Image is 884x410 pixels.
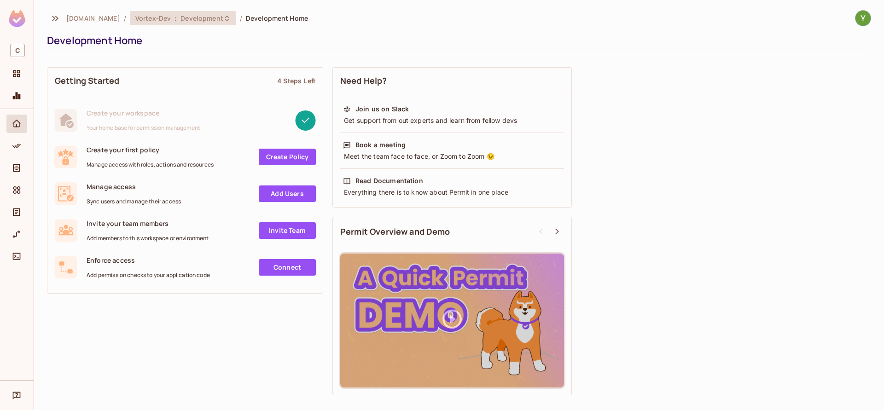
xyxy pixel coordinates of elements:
[240,14,242,23] li: /
[6,159,27,177] div: Directory
[87,109,200,117] span: Create your workspace
[6,181,27,199] div: Elements
[6,64,27,83] div: Projects
[6,386,27,404] div: Help & Updates
[259,259,316,276] a: Connect
[180,14,223,23] span: Development
[87,219,209,228] span: Invite your team members
[10,44,25,57] span: C
[6,137,27,155] div: Policy
[355,176,423,185] div: Read Documentation
[6,203,27,221] div: Audit Log
[87,161,214,168] span: Manage access with roles, actions and resources
[355,104,409,114] div: Join us on Slack
[66,14,120,23] span: the active workspace
[6,87,27,105] div: Monitoring
[47,34,867,47] div: Development Home
[343,116,561,125] div: Get support from out experts and learn from fellow devs
[259,185,316,202] a: Add Users
[259,149,316,165] a: Create Policy
[124,14,126,23] li: /
[6,115,27,133] div: Home
[340,75,387,87] span: Need Help?
[340,226,450,237] span: Permit Overview and Demo
[246,14,308,23] span: Development Home
[355,140,406,150] div: Book a meeting
[259,222,316,239] a: Invite Team
[9,10,25,27] img: SReyMgAAAABJRU5ErkJggg==
[87,271,210,279] span: Add permission checks to your application code
[6,40,27,61] div: Workspace: consoleconnect.com
[87,256,210,265] span: Enforce access
[135,14,171,23] span: Vortex-Dev
[277,76,315,85] div: 4 Steps Left
[855,11,871,26] img: Yanhong Tang
[6,247,27,266] div: Connect
[87,145,214,154] span: Create your first policy
[87,124,200,132] span: Your home base for permission management
[343,152,561,161] div: Meet the team face to face, or Zoom to Zoom 😉
[87,198,181,205] span: Sync users and manage their access
[87,235,209,242] span: Add members to this workspace or environment
[343,188,561,197] div: Everything there is to know about Permit in one place
[174,15,177,22] span: :
[87,182,181,191] span: Manage access
[55,75,119,87] span: Getting Started
[6,225,27,243] div: URL Mapping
